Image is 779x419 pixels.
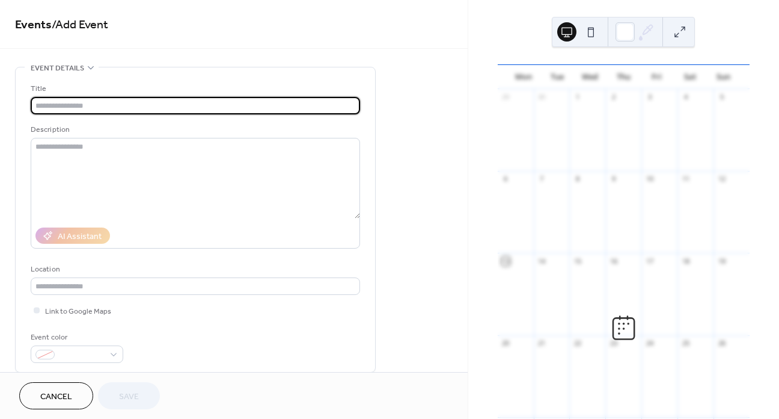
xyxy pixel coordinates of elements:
div: 29 [501,93,510,102]
div: 23 [609,339,618,348]
div: Thu [607,65,640,89]
div: 1 [573,93,582,102]
div: 7 [537,175,546,184]
div: 10 [645,175,654,184]
div: 8 [573,175,582,184]
div: 11 [681,175,690,184]
span: Cancel [40,391,72,403]
button: Cancel [19,382,93,409]
div: 17 [645,256,654,265]
div: 12 [717,175,726,184]
div: Event color [31,331,121,344]
div: 4 [681,93,690,102]
span: Event details [31,62,84,75]
div: 22 [573,339,582,348]
div: 5 [717,93,726,102]
div: 18 [681,256,690,265]
div: Wed [573,65,606,89]
div: 21 [537,339,546,348]
div: Fri [640,65,673,89]
div: 2 [609,93,618,102]
div: 3 [645,93,654,102]
div: 6 [501,175,510,184]
div: 25 [681,339,690,348]
div: Location [31,263,358,276]
div: Sun [707,65,740,89]
div: 16 [609,256,618,265]
div: 14 [537,256,546,265]
div: 9 [609,175,618,184]
div: 26 [717,339,726,348]
div: Sat [673,65,706,89]
div: 30 [537,93,546,102]
div: 13 [501,256,510,265]
div: 19 [717,256,726,265]
div: Title [31,82,358,95]
div: Description [31,123,358,136]
div: Tue [540,65,573,89]
span: Link to Google Maps [45,305,111,318]
div: 15 [573,256,582,265]
div: 24 [645,339,654,348]
span: / Add Event [52,13,108,37]
div: Mon [507,65,540,89]
a: Events [15,13,52,37]
div: 20 [501,339,510,348]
